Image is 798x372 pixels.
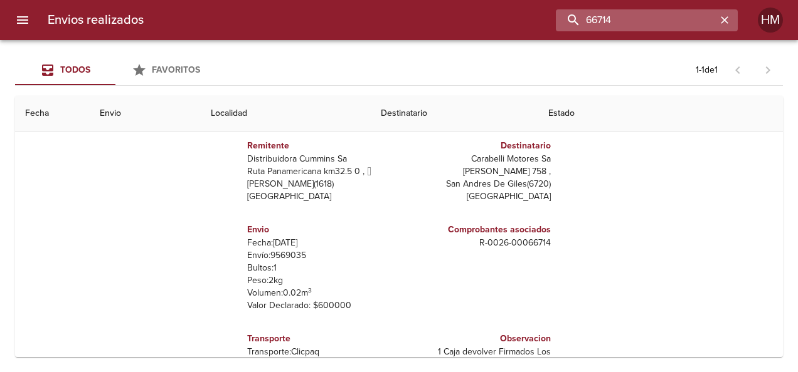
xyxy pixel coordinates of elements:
[404,237,551,249] p: R - 0026 - 00066714
[15,55,216,85] div: Tabs Envios
[404,139,551,153] h6: Destinatario
[556,9,716,31] input: buscar
[247,139,394,153] h6: Remitente
[247,223,394,237] h6: Envio
[404,190,551,203] p: [GEOGRAPHIC_DATA]
[696,64,718,76] p: 1 - 1 de 1
[371,96,538,132] th: Destinatario
[247,299,394,312] p: Valor Declarado: $ 600000
[404,178,551,190] p: San Andres De Giles ( 6720 )
[247,237,394,249] p: Fecha: [DATE]
[753,55,783,85] span: Pagina siguiente
[404,153,551,165] p: Carabelli Motores Sa
[404,346,551,371] p: 1 Caja devolver Firmados Los Documentos adjuntos..
[152,65,200,75] span: Favoritos
[758,8,783,33] div: HM
[404,332,551,346] h6: Observacion
[15,96,90,132] th: Fecha
[404,223,551,237] h6: Comprobantes asociados
[404,165,551,178] p: [PERSON_NAME] 758 ,
[247,346,394,358] p: Transporte: Clicpaq
[8,5,38,35] button: menu
[247,249,394,262] p: Envío: 9569035
[247,274,394,287] p: Peso: 2 kg
[90,96,201,132] th: Envio
[723,63,753,76] span: Pagina anterior
[247,332,394,346] h6: Transporte
[201,96,371,132] th: Localidad
[247,178,394,190] p: [PERSON_NAME] ( 1618 )
[308,286,312,294] sup: 3
[538,96,783,132] th: Estado
[247,262,394,274] p: Bultos: 1
[247,190,394,203] p: [GEOGRAPHIC_DATA]
[60,65,90,75] span: Todos
[48,10,144,30] h6: Envios realizados
[247,287,394,299] p: Volumen: 0.02 m
[758,8,783,33] div: Abrir información de usuario
[247,153,394,165] p: Distribuidora Cummins Sa
[247,165,394,178] p: Ruta Panamericana km32.5 0 ,  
